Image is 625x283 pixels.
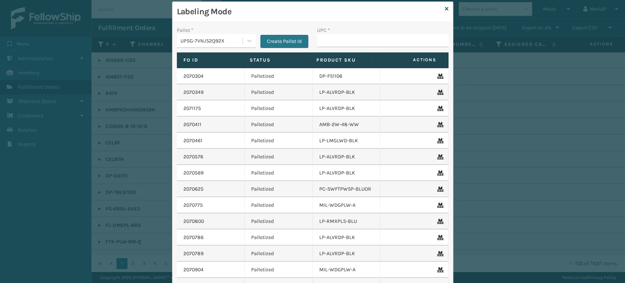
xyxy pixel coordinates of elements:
[437,170,442,176] i: Remove From Pallet
[183,105,201,112] a: 2071175
[437,122,442,127] i: Remove From Pallet
[313,84,381,100] td: LP-ALVRDP-BLK
[378,54,441,66] span: Actions
[316,57,369,63] label: Product SKU
[245,133,313,149] td: Palletized
[183,153,203,161] a: 2070576
[183,121,201,128] a: 2070411
[245,100,313,117] td: Palletized
[245,262,313,278] td: Palletized
[437,106,442,111] i: Remove From Pallet
[437,74,442,79] i: Remove From Pallet
[245,165,313,181] td: Palletized
[183,218,204,225] a: 2070800
[183,137,202,144] a: 2070461
[183,202,203,209] a: 2070775
[245,229,313,246] td: Palletized
[313,68,381,84] td: DP-FS1106
[245,117,313,133] td: Palletized
[313,149,381,165] td: LP-ALVRDP-BLK
[177,6,442,17] h3: Labeling Mode
[245,213,313,229] td: Palletized
[313,197,381,213] td: MIL-WDGPLW-A
[313,165,381,181] td: LP-ALVRDP-BLK
[177,26,193,34] label: Pallet
[313,181,381,197] td: PC-SWFTPWSP-BLUOR
[183,250,204,257] a: 2070789
[437,90,442,95] i: Remove From Pallet
[245,149,313,165] td: Palletized
[245,246,313,262] td: Palletized
[313,117,381,133] td: AMB-2W-48-WW
[183,89,204,96] a: 2070349
[183,266,204,273] a: 2070904
[245,197,313,213] td: Palletized
[437,219,442,224] i: Remove From Pallet
[183,57,237,63] label: Fo Id
[245,68,313,84] td: Palletized
[313,133,381,149] td: LP-LMGLWD-BLK
[245,181,313,197] td: Palletized
[183,169,204,177] a: 2070569
[313,229,381,246] td: LP-ALVRDP-BLK
[437,138,442,143] i: Remove From Pallet
[313,100,381,117] td: LP-ALVRDP-BLK
[437,203,442,208] i: Remove From Pallet
[183,73,204,80] a: 2070304
[317,26,330,34] label: UPC
[183,185,204,193] a: 2070625
[437,187,442,192] i: Remove From Pallet
[313,246,381,262] td: LP-ALVRDP-BLK
[313,262,381,278] td: MIL-WDGPLW-A
[313,213,381,229] td: LP-RMXPLS-BLU
[260,35,308,48] button: Create Pallet Id
[437,251,442,256] i: Remove From Pallet
[245,84,313,100] td: Palletized
[181,37,243,45] div: UPSG-7VNJS2Q92X
[437,154,442,159] i: Remove From Pallet
[183,234,204,241] a: 2070786
[250,57,303,63] label: Status
[437,267,442,272] i: Remove From Pallet
[437,235,442,240] i: Remove From Pallet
